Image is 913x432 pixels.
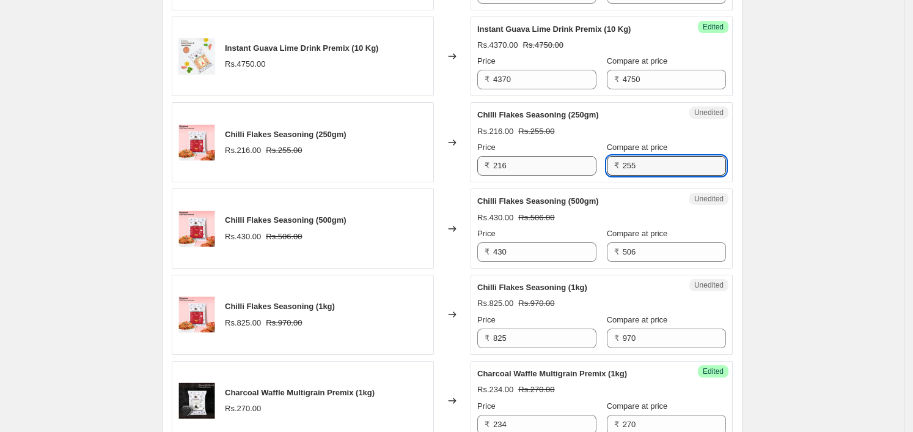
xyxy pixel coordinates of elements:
span: Chilli Flakes Seasoning (1kg) [225,302,335,311]
span: Instant Guava Lime Drink Premix (10 Kg) [477,24,631,34]
span: ₹ [485,333,490,343]
img: D_aromas_Chilli_Flakes_80x.jpg [178,296,215,333]
span: ₹ [614,247,619,256]
span: Unedited [694,194,724,204]
span: Edited [703,367,724,376]
span: Price [477,56,496,65]
span: Chilli Flakes Seasoning (250gm) [477,110,599,119]
span: ₹ [485,420,490,429]
img: D_aromas_Chilli_Flakes_80x.jpg [178,210,215,247]
span: Price [477,143,496,152]
span: Chilli Flakes Seasoning (500gm) [225,215,346,225]
span: Rs.255.00 [518,127,554,136]
span: Rs.506.00 [266,232,302,241]
span: Rs.255.00 [266,146,302,155]
span: ₹ [614,333,619,343]
span: Chilli Flakes Seasoning (500gm) [477,196,599,206]
span: Rs.4750.00 [523,40,564,50]
span: Rs.270.00 [225,404,261,413]
span: Rs.4370.00 [477,40,518,50]
span: Rs.216.00 [225,146,261,155]
span: Charcoal Waffle Multigrain Premix (1kg) [225,388,375,397]
span: Rs.825.00 [225,318,261,327]
img: D_aromas_Chilli_Flakes_80x.jpg [178,124,215,161]
span: Unedited [694,108,724,117]
span: Compare at price [607,229,668,238]
span: Price [477,229,496,238]
span: Rs.234.00 [477,385,513,394]
span: ₹ [614,75,619,84]
span: Rs.506.00 [518,213,554,222]
span: Rs.430.00 [225,232,261,241]
span: Compare at price [607,315,668,324]
span: Rs.4750.00 [225,59,266,69]
span: Instant Guava Lime Drink Premix (10 Kg) [225,43,378,53]
span: ₹ [614,420,619,429]
span: Rs.216.00 [477,127,513,136]
span: Rs.270.00 [518,385,554,394]
span: Rs.430.00 [477,213,513,222]
span: Unedited [694,280,724,290]
span: ₹ [485,75,490,84]
span: Price [477,315,496,324]
span: Price [477,401,496,411]
span: ₹ [614,161,619,170]
span: ₹ [485,161,490,170]
span: Chilli Flakes Seasoning (250gm) [225,130,346,139]
span: Compare at price [607,401,668,411]
img: WhatsAppImage2025-08-26at12.57.31PM_1_80x.jpg [178,382,215,419]
span: Charcoal Waffle Multigrain Premix (1kg) [477,369,627,378]
img: Copyof2_7447d371-c63d-49a0-acb2-01bc17004a83_80x.jpg [178,38,215,75]
span: Compare at price [607,143,668,152]
span: Edited [703,22,724,32]
span: ₹ [485,247,490,256]
span: Compare at price [607,56,668,65]
span: Rs.970.00 [518,299,554,308]
span: Rs.970.00 [266,318,302,327]
span: Chilli Flakes Seasoning (1kg) [477,283,587,292]
span: Rs.825.00 [477,299,513,308]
